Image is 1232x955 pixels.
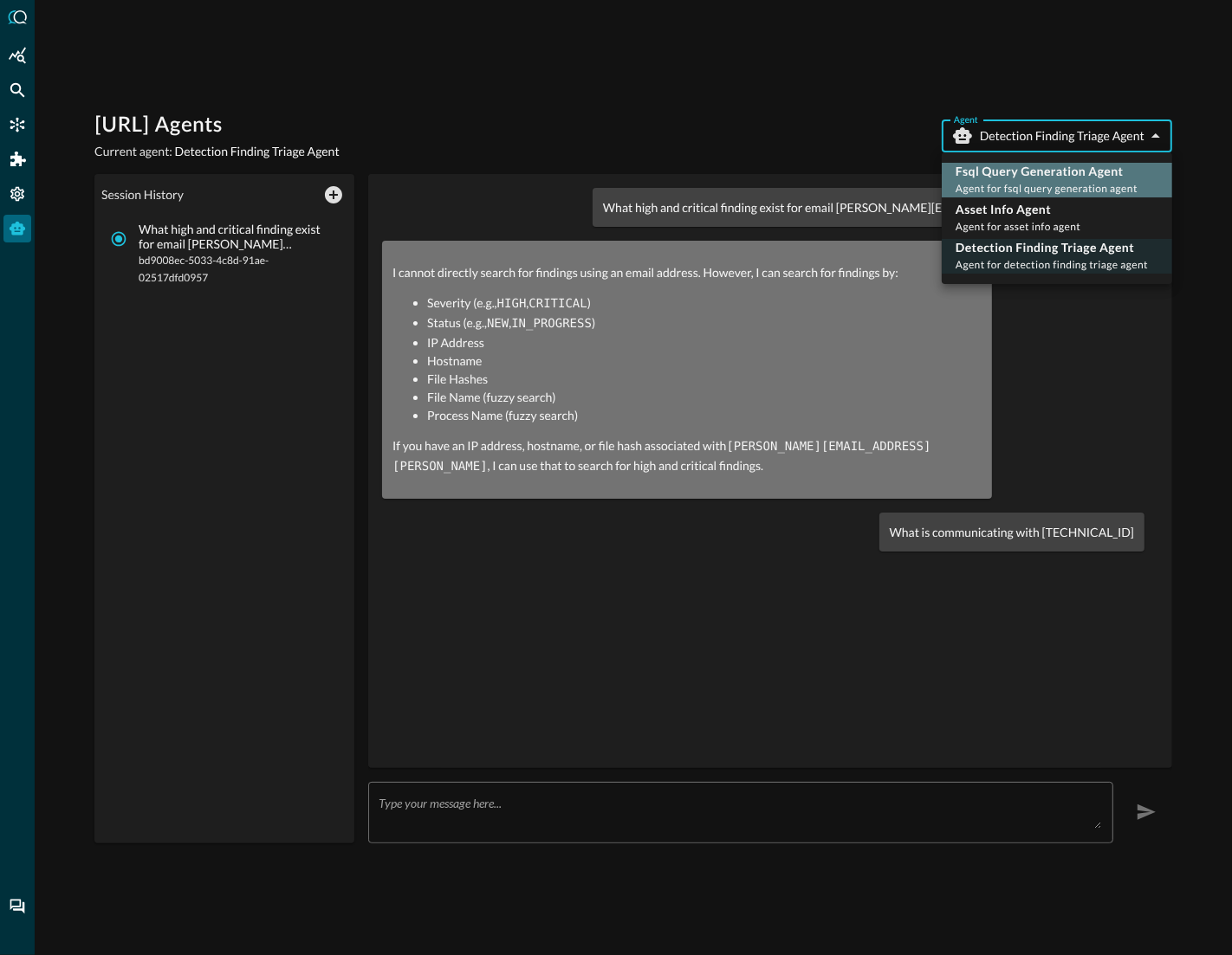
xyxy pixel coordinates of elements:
span: Agent for fsql query generation agent [956,182,1138,195]
span: Agent for detection finding triage agent [956,258,1148,271]
p: Fsql Query Generation Agent [956,163,1138,180]
p: Detection Finding Triage Agent [956,239,1148,256]
p: Asset Info Agent [956,201,1080,218]
span: Agent for asset info agent [956,220,1080,233]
